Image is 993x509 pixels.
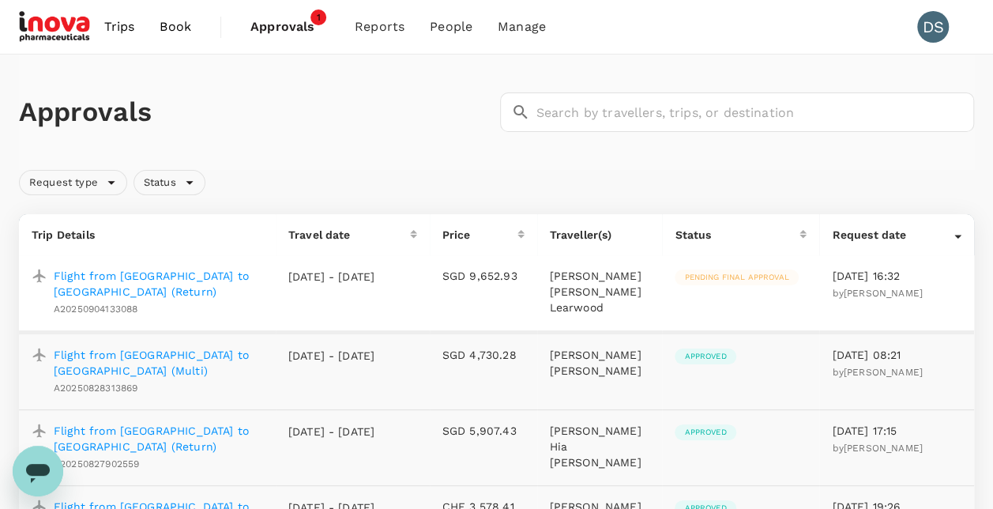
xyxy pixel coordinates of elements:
[550,423,650,470] p: [PERSON_NAME] Hia [PERSON_NAME]
[832,288,922,299] span: by
[675,272,798,283] span: Pending final approval
[19,96,494,129] h1: Approvals
[355,17,404,36] span: Reports
[832,347,961,363] p: [DATE] 08:21
[536,92,975,132] input: Search by travellers, trips, or destination
[288,348,375,364] p: [DATE] - [DATE]
[310,9,326,25] span: 1
[160,17,191,36] span: Book
[54,347,263,379] a: Flight from [GEOGRAPHIC_DATA] to [GEOGRAPHIC_DATA] (Multi)
[832,443,922,454] span: by
[832,423,961,439] p: [DATE] 17:15
[430,17,472,36] span: People
[288,424,375,439] p: [DATE] - [DATE]
[917,11,949,43] div: DS
[19,170,127,195] div: Request type
[675,351,735,362] span: Approved
[442,423,525,439] p: SGD 5,907.43
[832,367,922,378] span: by
[844,367,923,378] span: [PERSON_NAME]
[54,383,137,394] span: A20250828313869
[13,446,63,496] iframe: Button to launch messaging window
[134,170,205,195] div: Status
[442,227,517,243] div: Price
[550,347,650,379] p: [PERSON_NAME] [PERSON_NAME]
[844,443,923,454] span: [PERSON_NAME]
[442,268,525,284] p: SGD 9,652.93
[288,227,410,243] div: Travel date
[550,227,650,243] p: Traveller(s)
[250,17,329,36] span: Approvals
[675,227,799,243] div: Status
[54,268,263,300] a: Flight from [GEOGRAPHIC_DATA] to [GEOGRAPHIC_DATA] (Return)
[54,458,139,469] span: A20250827902559
[844,288,923,299] span: [PERSON_NAME]
[288,269,375,285] p: [DATE] - [DATE]
[832,268,961,284] p: [DATE] 16:32
[442,347,525,363] p: SGD 4,730.28
[832,227,954,243] div: Request date
[134,175,186,190] span: Status
[54,423,263,454] a: Flight from [GEOGRAPHIC_DATA] to [GEOGRAPHIC_DATA] (Return)
[550,268,650,315] p: [PERSON_NAME] [PERSON_NAME] Learwood
[19,9,92,44] img: iNova Pharmaceuticals
[20,175,107,190] span: Request type
[54,304,137,315] span: A20250904133088
[32,227,263,243] p: Trip Details
[104,17,135,36] span: Trips
[675,427,735,438] span: Approved
[498,17,546,36] span: Manage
